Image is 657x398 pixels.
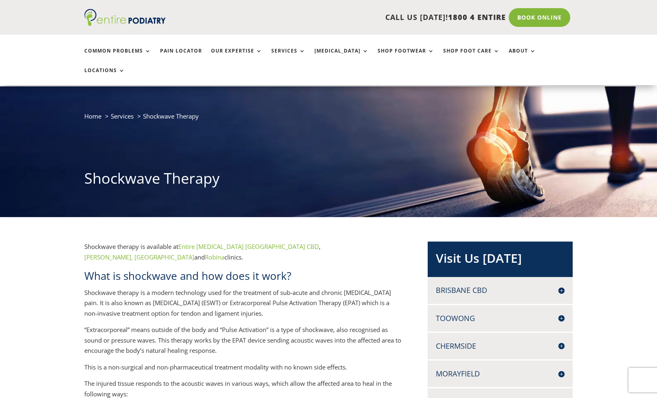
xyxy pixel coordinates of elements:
[436,341,565,351] h4: Chermside
[111,112,134,120] a: Services
[509,8,570,27] a: Book Online
[436,250,565,271] h2: Visit Us [DATE]
[443,48,500,66] a: Shop Foot Care
[84,253,133,261] a: [PERSON_NAME],
[314,48,369,66] a: [MEDICAL_DATA]
[84,48,151,66] a: Common Problems
[84,268,401,287] h2: What is shockwave and how does it work?
[84,111,573,128] nav: breadcrumb
[84,168,573,193] h1: Shockwave Therapy
[84,325,401,362] p: “Extracorporeal” means outside of the body and “Pulse Activation” is a type of shockwave, also re...
[436,369,565,379] h4: Morayfield
[134,253,194,261] a: [GEOGRAPHIC_DATA]
[436,313,565,323] h4: Toowong
[197,12,506,23] p: CALL US [DATE]!
[178,242,319,251] a: Entire [MEDICAL_DATA] [GEOGRAPHIC_DATA] CBD
[160,48,202,66] a: Pain Locator
[211,48,262,66] a: Our Expertise
[509,48,536,66] a: About
[205,253,224,261] a: Robina
[84,362,401,379] p: This is a non-surgical and non-pharmaceutical treatment modality with no known side effects.
[84,20,166,28] a: Entire Podiatry
[143,112,199,120] span: Shockwave Therapy
[378,48,434,66] a: Shop Footwear
[84,68,125,85] a: Locations
[271,48,305,66] a: Services
[436,285,565,295] h4: Brisbane CBD
[84,9,166,26] img: logo (1)
[84,288,401,325] p: Shockwave therapy is a modern technology used for the treatment of sub-acute and chronic [MEDICAL...
[84,242,401,268] p: Shockwave therapy is available at , and clinics.
[448,12,506,22] span: 1800 4 ENTIRE
[84,112,101,120] a: Home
